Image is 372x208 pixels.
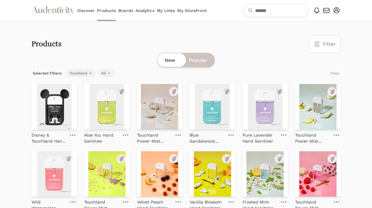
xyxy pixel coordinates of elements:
[295,132,330,144] p: Touchland Power Mist Rainwater
[32,40,62,48] h2: Products
[32,84,77,130] img: Disney & Touchland Hand Sanitizer & Holder Set - Special Edition
[329,70,341,77] button: Clear
[66,70,95,77] span: Touchland
[137,132,172,144] p: Touchland Power Mist Unscented
[32,151,77,197] img: Wild Watermelon Hand Sanitizer
[84,130,119,144] a: Aloe You Hand Sanitizer
[242,151,288,197] img: Frosted Mint Hand Sanitizer
[98,70,114,77] span: All
[137,84,183,130] img: Touchland Power Mist Unscented
[295,130,330,144] a: Touchland Power Mist Rainwater
[309,36,340,53] button: Filter
[190,151,235,197] img: Vanilla Blossom Hand Sanitizer
[242,130,277,144] a: Pure Lavender Hand Sanitizer
[190,132,224,144] p: Blue Sandalwood Hand Sanitizer
[242,84,288,130] img: Pure Lavender Hand Sanitizer
[242,132,277,144] p: Pure Lavender Hand Sanitizer
[165,57,175,64] span: New
[295,84,341,130] img: Touchland Power Mist Rainwater
[190,130,224,144] a: Blue Sandalwood Hand Sanitizer
[32,130,66,144] a: Disney & Touchland Hand Sanitizer & Holder Set - Special Edition
[84,132,119,144] p: Aloe You Hand Sanitizer
[32,70,63,77] span: Selected Filters:
[189,57,207,64] span: Popular
[190,84,235,130] img: Blue Sandalwood Hand Sanitizer
[323,41,336,48] span: Filter
[84,151,130,197] img: Touchland Power Mist Lemon Lime Spritz
[137,151,183,197] img: Velvet Peach Hand Sanitizer
[84,84,130,130] img: Aloe You Hand Sanitizer
[137,130,172,144] a: Touchland Power Mist Unscented
[32,132,66,144] p: Disney & Touchland Hand Sanitizer & Holder Set - Special Edition
[295,151,341,197] img: Touchland Power Mist Berry Bliss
